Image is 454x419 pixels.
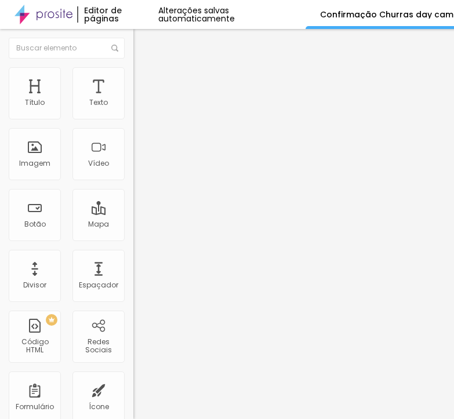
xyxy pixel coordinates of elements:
[77,6,158,23] div: Editor de páginas
[9,38,125,59] input: Buscar elemento
[158,6,306,23] div: Alterações salvas automaticamente
[88,220,109,228] div: Mapa
[75,338,121,355] div: Redes Sociais
[79,281,118,289] div: Espaçador
[89,403,109,411] div: Ícone
[88,159,109,167] div: Vídeo
[12,338,57,355] div: Código HTML
[16,403,54,411] div: Formulário
[111,45,118,52] img: Icone
[89,99,108,107] div: Texto
[25,99,45,107] div: Título
[23,281,46,289] div: Divisor
[24,220,46,228] div: Botão
[19,159,50,167] div: Imagem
